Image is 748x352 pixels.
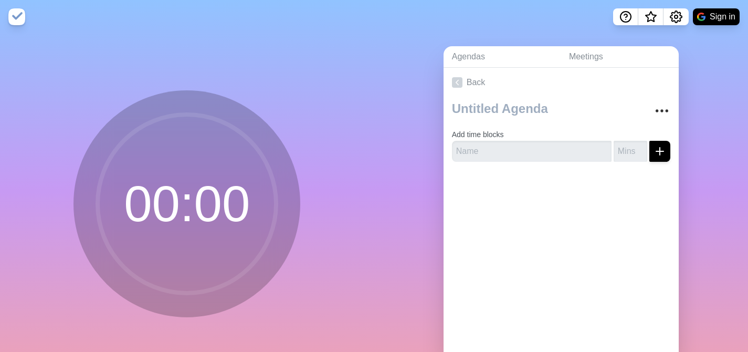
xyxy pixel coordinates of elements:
[613,8,638,25] button: Help
[8,8,25,25] img: timeblocks logo
[444,46,561,68] a: Agendas
[452,130,504,139] label: Add time blocks
[614,141,647,162] input: Mins
[452,141,612,162] input: Name
[561,46,679,68] a: Meetings
[444,68,679,97] a: Back
[693,8,740,25] button: Sign in
[697,13,705,21] img: google logo
[651,100,672,121] button: More
[663,8,689,25] button: Settings
[638,8,663,25] button: What’s new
